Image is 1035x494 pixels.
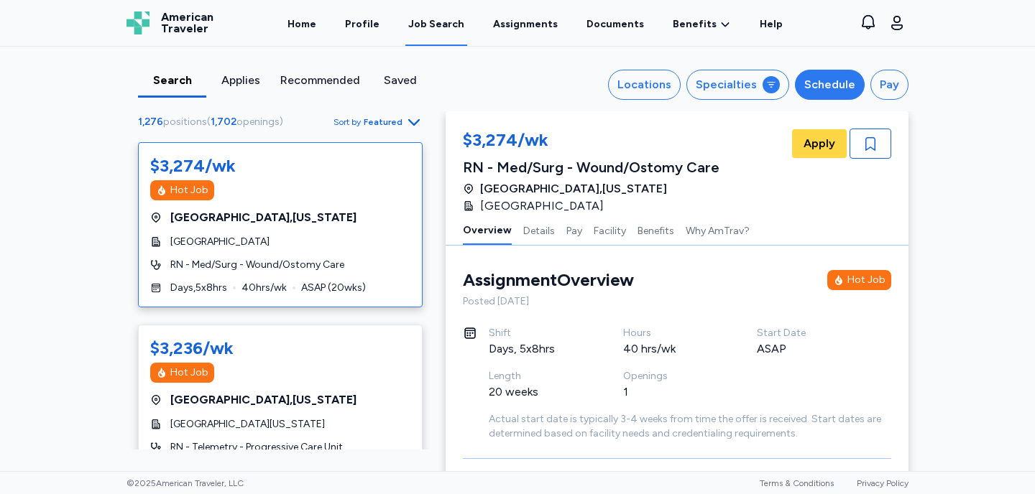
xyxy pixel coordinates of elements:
[163,116,207,128] span: positions
[489,340,589,358] div: Days, 5x8hrs
[170,417,325,432] span: [GEOGRAPHIC_DATA][US_STATE]
[489,326,589,340] div: Shift
[170,391,356,409] span: [GEOGRAPHIC_DATA] , [US_STATE]
[870,70,908,100] button: Pay
[673,17,717,32] span: Benefits
[804,76,855,93] div: Schedule
[170,440,343,455] span: RN - Telemetry - Progressive Care Unit
[144,72,201,89] div: Search
[792,129,847,158] button: Apply
[126,11,149,34] img: Logo
[617,76,671,93] div: Locations
[161,11,213,34] span: American Traveler
[757,326,857,340] div: Start Date
[463,157,719,177] div: RN - Med/Surg - Wound/Ostomy Care
[138,116,163,128] span: 1,276
[847,273,885,287] div: Hot Job
[489,369,589,383] div: Length
[489,383,589,401] div: 20 weeks
[795,70,865,100] button: Schedule
[333,113,423,131] button: Sort byFeatured
[463,129,719,154] div: $3,274/wk
[211,116,236,128] span: 1,702
[212,72,269,89] div: Applies
[333,116,361,128] span: Sort by
[696,76,757,93] div: Specialties
[364,116,402,128] span: Featured
[170,209,356,226] span: [GEOGRAPHIC_DATA] , [US_STATE]
[566,215,582,245] button: Pay
[463,215,512,245] button: Overview
[463,269,634,292] div: Assignment Overview
[804,135,835,152] span: Apply
[405,1,467,46] a: Job Search
[489,412,891,441] div: Actual start date is typically 3-4 weeks from time the offer is received. Start dates are determi...
[150,337,234,360] div: $3,236/wk
[301,281,366,295] span: ASAP ( 20 wks)
[757,340,857,358] div: ASAP
[150,154,236,177] div: $3,274/wk
[623,326,723,340] div: Hours
[673,17,731,32] a: Benefits
[623,340,723,358] div: 40 hrs/wk
[170,235,270,249] span: [GEOGRAPHIC_DATA]
[638,215,674,245] button: Benefits
[280,72,360,89] div: Recommended
[623,383,723,401] div: 1
[760,478,834,488] a: Terms & Conditions
[480,197,604,215] span: [GEOGRAPHIC_DATA]
[126,477,244,489] span: © 2025 American Traveler, LLC
[372,72,428,89] div: Saved
[880,76,899,93] div: Pay
[463,294,891,309] div: Posted [DATE]
[236,116,280,128] span: openings
[480,180,667,197] span: [GEOGRAPHIC_DATA] , [US_STATE]
[241,281,287,295] span: 40 hrs/wk
[686,70,789,100] button: Specialties
[138,115,289,129] div: ( )
[408,17,464,32] div: Job Search
[857,478,908,488] a: Privacy Policy
[170,258,344,272] span: RN - Med/Surg - Wound/Ostomy Care
[170,281,227,295] span: Days , 5 x 8 hrs
[170,183,208,197] div: Hot Job
[686,215,750,245] button: Why AmTrav?
[523,215,555,245] button: Details
[608,70,681,100] button: Locations
[170,365,208,380] div: Hot Job
[623,369,723,383] div: Openings
[594,215,626,245] button: Facility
